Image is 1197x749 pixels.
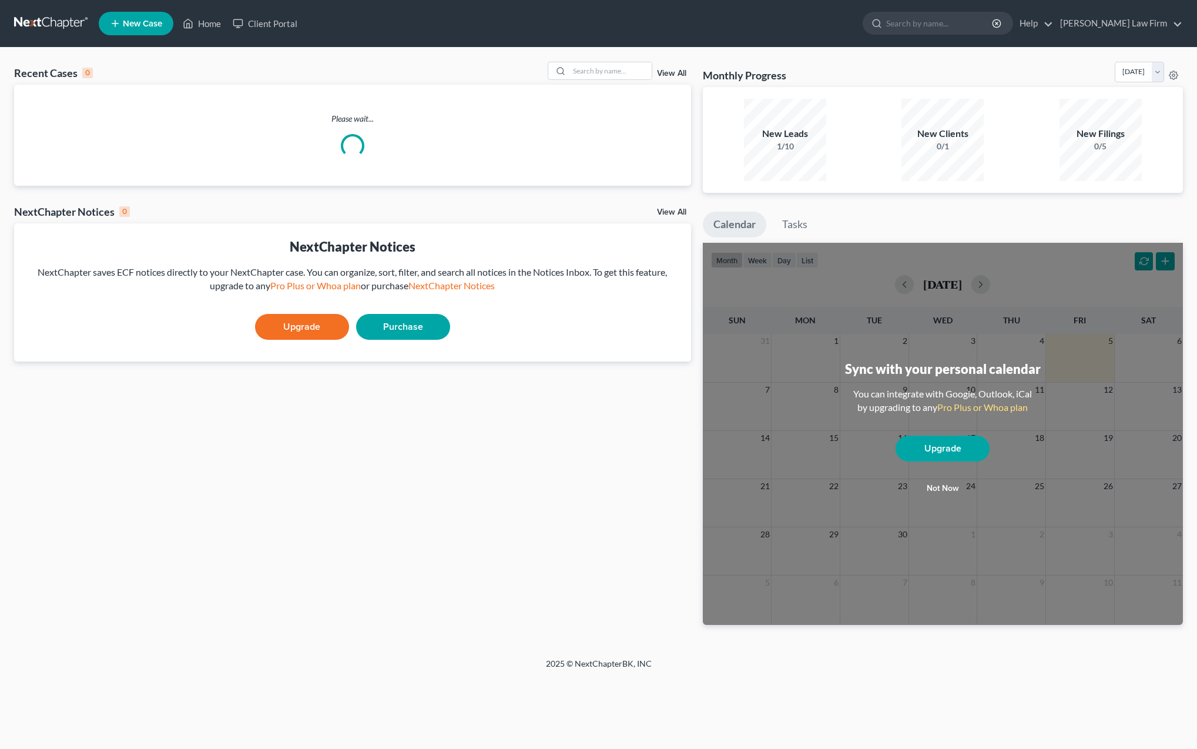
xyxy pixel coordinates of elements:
[356,314,450,340] a: Purchase
[657,208,686,216] a: View All
[744,127,826,141] div: New Leads
[264,658,934,679] div: 2025 © NextChapterBK, INC
[123,19,162,28] span: New Case
[849,387,1037,414] div: You can integrate with Google, Outlook, iCal by upgrading to any
[845,360,1041,378] div: Sync with your personal calendar
[896,477,990,500] button: Not now
[657,69,686,78] a: View All
[937,402,1028,413] a: Pro Plus or Whoa plan
[901,127,984,141] div: New Clients
[177,13,227,34] a: Home
[772,212,818,238] a: Tasks
[14,205,130,219] div: NextChapter Notices
[408,280,495,291] a: NextChapter Notices
[886,12,994,34] input: Search by name...
[119,206,130,217] div: 0
[1059,127,1142,141] div: New Filings
[896,436,990,462] a: Upgrade
[1059,141,1142,152] div: 0/5
[227,13,303,34] a: Client Portal
[24,266,682,293] div: NextChapter saves ECF notices directly to your NextChapter case. You can organize, sort, filter, ...
[270,280,361,291] a: Pro Plus or Whoa plan
[901,141,984,152] div: 0/1
[255,314,349,340] a: Upgrade
[744,141,826,152] div: 1/10
[703,212,766,238] a: Calendar
[703,68,786,82] h3: Monthly Progress
[14,113,691,125] p: Please wait...
[1014,13,1053,34] a: Help
[82,68,93,78] div: 0
[24,238,682,256] div: NextChapter Notices
[569,62,652,79] input: Search by name...
[1054,13,1182,34] a: [PERSON_NAME] Law Firm
[14,66,93,80] div: Recent Cases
